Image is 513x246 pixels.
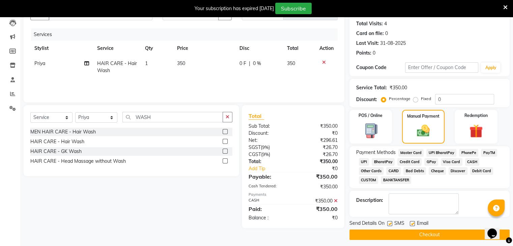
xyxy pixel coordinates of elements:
[385,30,388,37] div: 0
[293,197,343,205] div: ₹350.00
[293,214,343,221] div: ₹0
[301,165,342,172] div: ₹0
[413,123,434,138] img: _cash.svg
[405,62,479,73] input: Enter Offer / Coupon Code
[293,183,343,190] div: ₹350.00
[464,113,488,119] label: Redemption
[253,60,261,67] span: 0 %
[293,158,343,165] div: ₹350.00
[262,145,268,150] span: 9%
[283,41,315,56] th: Total
[145,60,148,66] span: 1
[397,158,422,166] span: Credit Card
[293,137,343,144] div: ₹296.61
[372,158,395,166] span: BharatPay
[356,30,384,37] div: Card on file:
[360,123,381,139] img: _pos-terminal.svg
[239,60,246,67] span: 0 F
[356,84,387,91] div: Service Total:
[381,176,411,184] span: BANKTANSFER
[244,137,293,144] div: Net:
[244,197,293,205] div: CASH
[407,113,439,119] label: Manual Payment
[481,63,500,73] button: Apply
[349,229,510,240] button: Checkout
[356,50,371,57] div: Points:
[293,205,343,213] div: ₹350.00
[293,130,343,137] div: ₹0
[249,60,250,67] span: |
[356,64,405,71] div: Coupon Code
[235,41,283,56] th: Disc
[34,60,45,66] span: Priya
[195,5,274,12] div: Your subscription has expired [DATE]
[173,41,235,56] th: Price
[389,96,410,102] label: Percentage
[417,220,428,228] span: Email
[426,149,456,157] span: UPI BharatPay
[30,128,96,135] div: MEN HAIR CARE - Hair Wash
[380,40,406,47] div: 31-08-2025
[356,197,383,204] div: Description:
[373,50,375,57] div: 0
[275,3,312,14] button: Subscribe
[244,144,293,151] div: ( )
[249,144,261,150] span: SGST
[244,165,301,172] a: Add Tip
[244,130,293,137] div: Discount:
[249,151,261,157] span: CGST
[262,152,269,157] span: 9%
[30,41,93,56] th: Stylist
[31,28,343,41] div: Services
[470,167,493,175] span: Debit Card
[30,158,126,165] div: HAIR CARE - Head Massage without Wash
[287,60,295,66] span: 350
[384,20,387,27] div: 4
[356,40,379,47] div: Last Visit:
[485,219,506,239] iframe: chat widget
[30,138,84,145] div: HAIR CARE - Hair Wash
[359,158,369,166] span: UPI
[244,183,293,190] div: Cash Tendered:
[394,220,404,228] span: SMS
[429,167,446,175] span: Cheque
[359,167,384,175] span: Other Cards
[244,214,293,221] div: Balance :
[398,149,424,157] span: Master Card
[244,173,293,181] div: Payable:
[293,144,343,151] div: ₹26.70
[244,158,293,165] div: Total:
[293,123,343,130] div: ₹350.00
[177,60,185,66] span: 350
[93,41,141,56] th: Service
[244,151,293,158] div: ( )
[97,60,137,73] span: HAIR CARE - Hair Wash
[293,151,343,158] div: ₹26.70
[359,176,378,184] span: CUSTOM
[465,158,480,166] span: CASH
[386,167,401,175] span: CARD
[141,41,173,56] th: Qty
[244,123,293,130] div: Sub Total:
[249,113,264,120] span: Total
[249,192,338,197] div: Payments
[356,96,377,103] div: Discount:
[356,149,396,156] span: Payment Methods
[244,205,293,213] div: Paid:
[359,113,382,119] label: POS / Online
[441,158,462,166] span: Visa Card
[315,41,338,56] th: Action
[424,158,438,166] span: GPay
[403,167,426,175] span: Bad Debts
[390,84,407,91] div: ₹350.00
[293,173,343,181] div: ₹350.00
[349,220,384,228] span: Send Details On
[122,112,223,122] input: Search or Scan
[459,149,478,157] span: PhonePe
[421,96,431,102] label: Fixed
[356,20,383,27] div: Total Visits:
[465,123,487,140] img: _gift.svg
[481,149,497,157] span: PayTM
[30,148,82,155] div: HAIR CARE - GK Wash
[449,167,467,175] span: Discover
